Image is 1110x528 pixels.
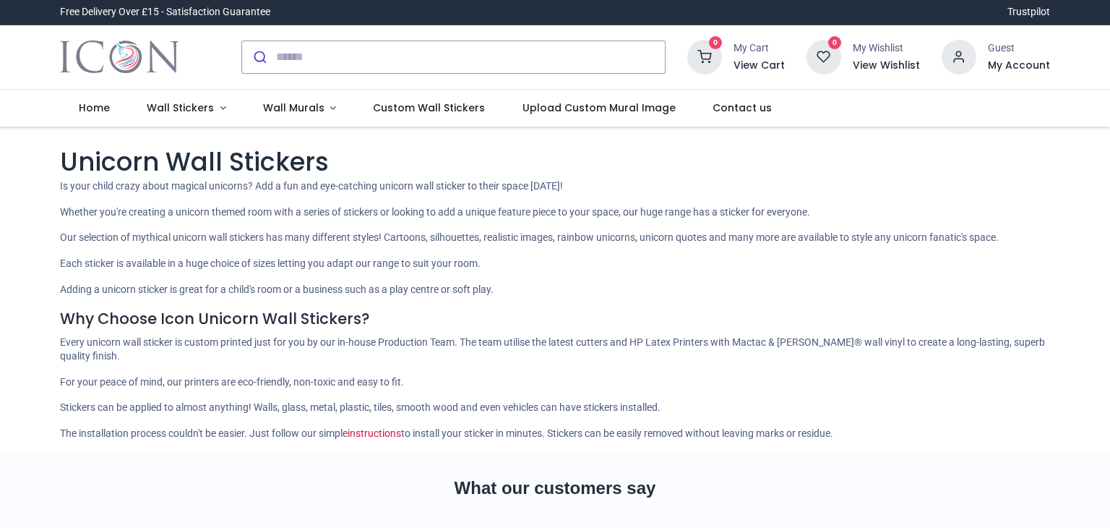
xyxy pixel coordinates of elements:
a: instructions [348,427,401,439]
h1: Unicorn Wall Stickers [60,144,1050,179]
sup: 0 [828,36,842,50]
sup: 0 [709,36,723,50]
p: Whether you're creating a unicorn themed room with a series of stickers or looking to add a uniqu... [60,205,1050,220]
button: Submit [242,41,276,73]
span: Custom Wall Stickers [373,101,485,115]
span: Wall Murals [263,101,324,115]
a: Trustpilot [1007,5,1050,20]
a: My Account [988,59,1050,73]
span: Wall Stickers [147,101,214,115]
p: Our selection of mythical unicorn wall stickers has many different styles! Cartoons, silhouettes,... [60,231,1050,245]
span: Home [79,101,110,115]
img: Icon Wall Stickers [60,37,179,77]
a: Logo of Icon Wall Stickers [60,37,179,77]
div: Free Delivery Over £15 - Satisfaction Guarantee [60,5,270,20]
a: View Wishlist [853,59,920,73]
h4: Why Choose Icon Unicorn Wall Stickers? [60,308,1050,329]
a: 0 [687,50,722,61]
p: Each sticker is available in a huge choice of sizes letting you adapt our range to suit your room. [60,257,1050,271]
p: Every unicorn wall sticker is custom printed just for you by our in-house Production Team. The te... [60,336,1050,364]
a: Wall Stickers [128,90,244,127]
p: Stickers can be applied to almost anything! Walls, glass, metal, plastic, tiles, smooth wood and ... [60,401,1050,415]
a: View Cart [733,59,785,73]
h2: What our customers say [60,476,1050,501]
div: Guest [988,41,1050,56]
span: Contact us [713,101,772,115]
a: 0 [806,50,841,61]
p: Is your child crazy about magical unicorns? Add a fun and eye-catching unicorn wall sticker to th... [60,179,1050,194]
p: For your peace of mind, our printers are eco-friendly, non-toxic and easy to fit. [60,375,1050,390]
div: My Cart [733,41,785,56]
a: Wall Murals [244,90,355,127]
div: My Wishlist [853,41,920,56]
p: The installation process couldn't be easier. Just follow our simple to install your sticker in mi... [60,427,1050,441]
span: Upload Custom Mural Image [522,101,676,115]
p: Adding a unicorn sticker is great for a child's room or a business such as a play centre or soft ... [60,283,1050,297]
